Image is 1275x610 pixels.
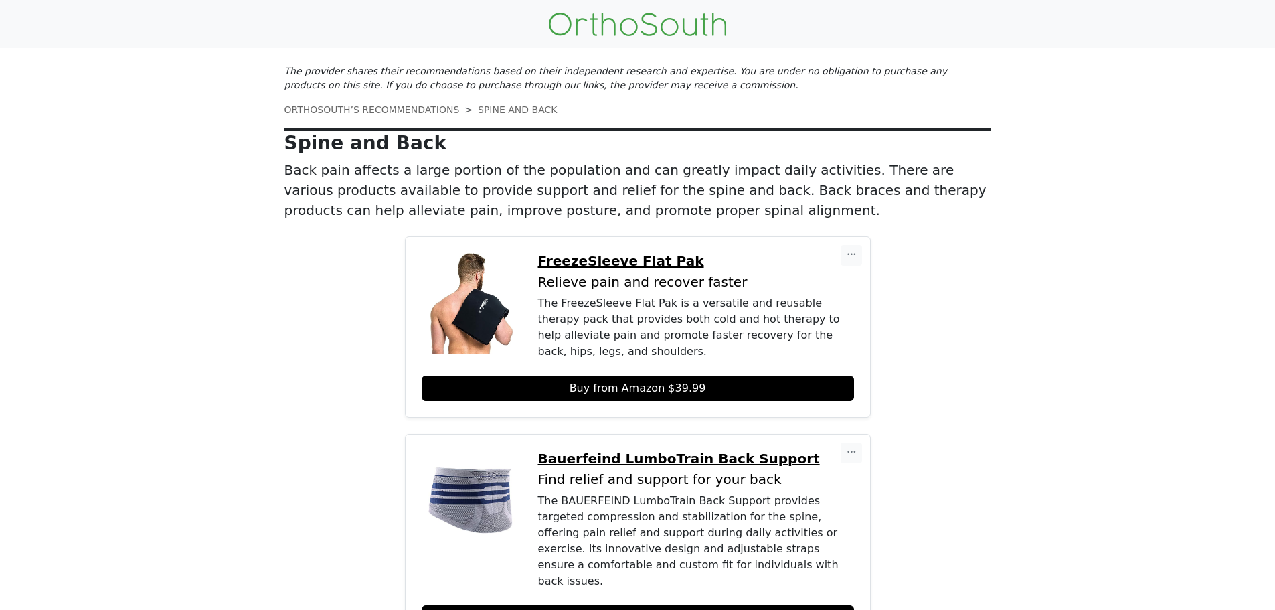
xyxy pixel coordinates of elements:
a: ORTHOSOUTH’S RECOMMENDATIONS [284,104,460,115]
img: Bauerfeind LumboTrain Back Support [422,451,522,551]
p: Relieve pain and recover faster [538,275,854,290]
p: Back pain affects a large portion of the population and can greatly impact daily activities. Ther... [284,160,991,220]
img: OrthoSouth [549,13,726,36]
a: FreezeSleeve Flat Pak [538,253,854,269]
a: Buy from Amazon $39.99 [422,376,854,401]
p: Spine and Back [284,132,991,155]
div: The BAUERFEIND LumboTrain Back Support provides targeted compression and stabilization for the sp... [538,493,854,589]
img: FreezeSleeve Flat Pak [422,253,522,354]
li: SPINE AND BACK [459,103,557,117]
p: Find relief and support for your back [538,472,854,487]
p: The provider shares their recommendations based on their independent research and expertise. You ... [284,64,991,92]
div: The FreezeSleeve Flat Pak is a versatile and reusable therapy pack that provides both cold and ho... [538,295,854,360]
a: Bauerfeind LumboTrain Back Support [538,451,854,467]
